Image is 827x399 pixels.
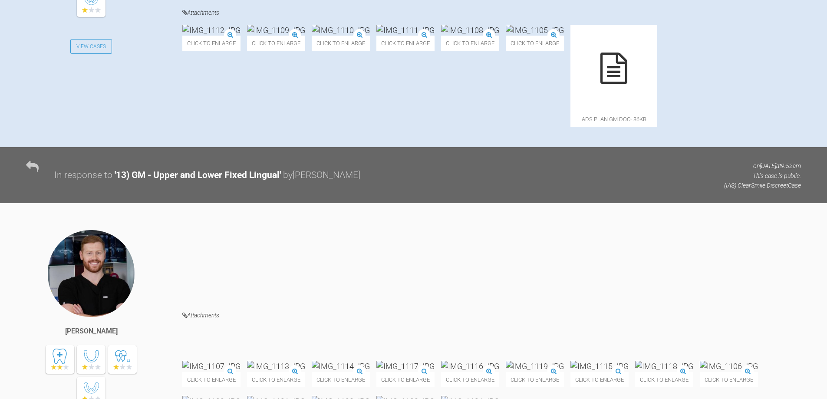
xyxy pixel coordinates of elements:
[635,372,693,387] span: Click to enlarge
[70,39,112,54] a: View Cases
[182,25,241,36] img: IMG_1112.JPG
[635,361,693,372] img: IMG_1118.JPG
[724,181,801,190] p: (IAS) ClearSmile Discreet Case
[182,372,241,387] span: Click to enlarge
[441,25,499,36] img: IMG_1108.JPG
[247,25,305,36] img: IMG_1109.JPG
[283,168,360,183] div: by [PERSON_NAME]
[182,361,241,372] img: IMG_1107.JPG
[247,36,305,51] span: Click to enlarge
[376,36,435,51] span: Click to enlarge
[506,361,564,372] img: IMG_1119.JPG
[700,361,758,372] img: IMG_1106.JPG
[506,372,564,387] span: Click to enlarge
[182,7,801,18] h4: Attachments
[376,372,435,387] span: Click to enlarge
[724,171,801,181] p: This case is public.
[570,361,629,372] img: IMG_1115.JPG
[47,229,135,318] img: Diarmuid Devlin
[441,372,499,387] span: Click to enlarge
[724,161,801,171] p: on [DATE] at 9:52am
[700,372,758,387] span: Click to enlarge
[247,361,305,372] img: IMG_1113.JPG
[376,25,435,36] img: IMG_1111.JPG
[54,168,112,183] div: In response to
[312,25,370,36] img: IMG_1110.JPG
[247,372,305,387] span: Click to enlarge
[441,36,499,51] span: Click to enlarge
[182,36,241,51] span: Click to enlarge
[506,25,564,36] img: IMG_1105.JPG
[570,372,629,387] span: Click to enlarge
[376,361,435,372] img: IMG_1117.JPG
[312,36,370,51] span: Click to enlarge
[65,326,118,337] div: [PERSON_NAME]
[312,372,370,387] span: Click to enlarge
[506,36,564,51] span: Click to enlarge
[115,168,281,183] div: ' 13) GM - Upper and Lower Fixed Lingual '
[441,361,499,372] img: IMG_1116.JPG
[570,112,657,127] span: ADS Plan GM.doc - 86KB
[312,361,370,372] img: IMG_1114.JPG
[182,310,801,321] h4: Attachments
